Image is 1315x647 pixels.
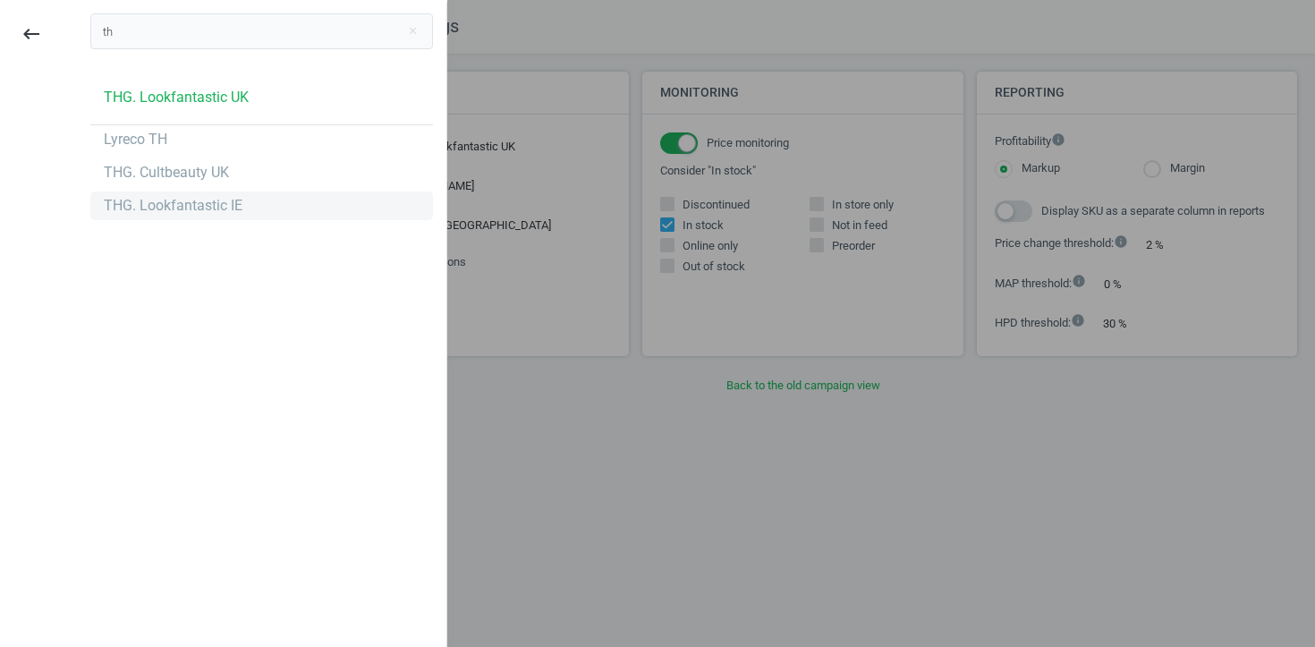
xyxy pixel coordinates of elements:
[90,13,433,49] input: Search campaign
[104,130,167,149] div: Lyreco TH
[104,88,249,107] div: THG. Lookfantastic UK
[104,163,229,183] div: THG. Cultbeauty UK
[399,23,426,39] button: Close
[21,23,42,45] i: keyboard_backspace
[104,196,242,216] div: THG. Lookfantastic IE
[11,13,52,55] button: keyboard_backspace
